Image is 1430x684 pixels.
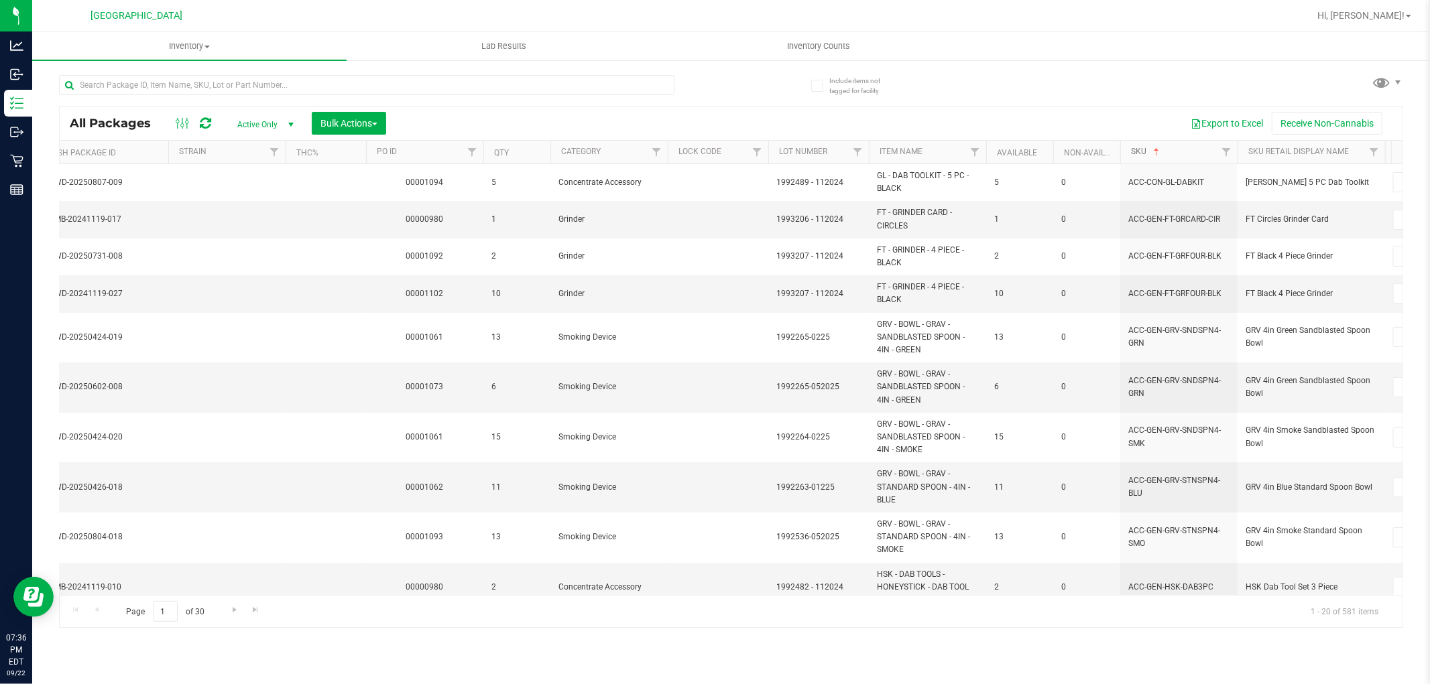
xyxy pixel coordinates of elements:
a: Filter [964,141,986,163]
span: Concentrate Accessory [558,581,660,594]
span: 2 [491,250,542,263]
span: GL - DAB TOOLKIT - 5 PC - BLACK [877,169,978,195]
span: 13 [491,531,542,543]
input: Search Package ID, Item Name, SKU, Lot or Part Number... [59,75,674,95]
span: 0 [1061,287,1112,300]
a: Available [997,148,1037,157]
span: 5 [491,176,542,189]
span: FLSRWWD-20250804-018 [29,531,160,543]
span: FT - GRINDER - 4 PIECE - BLACK [877,281,978,306]
span: GRV 4in Blue Standard Spoon Bowl [1246,481,1377,494]
span: Inventory [32,40,347,52]
inline-svg: Inventory [10,96,23,110]
span: 11 [491,481,542,494]
span: FT - GRINDER - 4 PIECE - BLACK [877,244,978,269]
span: FLSRWMB-20241119-017 [29,213,160,226]
span: FLSRWWD-20250426-018 [29,481,160,494]
span: 5 [994,176,1045,189]
span: ACC-GEN-FT-GRFOUR-BLK [1128,250,1230,263]
span: Smoking Device [558,481,660,494]
a: Strain [179,147,206,156]
span: Page of 30 [115,601,216,622]
inline-svg: Reports [10,183,23,196]
a: Lock Code [678,147,721,156]
span: GRV - BOWL - GRAV - SANDBLASTED SPOON - 4IN - SMOKE [877,418,978,457]
button: Bulk Actions [312,112,386,135]
span: 1993207 - 112024 [776,250,861,263]
a: 00001073 [406,382,444,391]
span: FT - GRINDER CARD - CIRCLES [877,206,978,232]
span: 0 [1061,176,1112,189]
span: HSK - DAB TOOLS - HONEYSTICK - DAB TOOL SET - 3 PIECE [877,568,978,607]
a: Lot Number [779,147,827,156]
span: 0 [1061,481,1112,494]
span: FLSRWWD-20250731-008 [29,250,160,263]
span: 1992265-052025 [776,381,861,393]
a: 00001093 [406,532,444,541]
inline-svg: Analytics [10,39,23,52]
span: Hi, [PERSON_NAME]! [1317,10,1405,21]
a: 00001092 [406,251,444,261]
span: Smoking Device [558,531,660,543]
button: Export to Excel [1182,112,1272,135]
span: ACC-CON-GL-DABKIT [1128,176,1230,189]
a: Inventory [32,32,347,60]
span: FT Circles Grinder Card [1246,213,1377,226]
span: 1992536-052025 [776,531,861,543]
span: 0 [1061,431,1112,443]
span: [PERSON_NAME] 5 PC Dab Toolkit [1246,176,1377,189]
span: 1992489 - 112024 [776,176,861,189]
span: 1992263-01225 [776,481,861,494]
span: 6 [994,381,1045,393]
span: 13 [994,331,1045,344]
a: 00000980 [406,214,444,224]
span: 1993207 - 112024 [776,287,861,300]
a: Filter [1215,141,1238,163]
a: Filter [1363,141,1385,163]
span: 1992482 - 112024 [776,581,861,594]
span: ACC-GEN-GRV-SNDSPN4-GRN [1128,324,1230,350]
span: 11 [994,481,1045,494]
a: Filter [646,141,668,163]
span: 10 [491,287,542,300]
span: ACC-GEN-FT-GRCARD-CIR [1128,213,1230,226]
span: 13 [491,331,542,344]
a: Flourish Package ID [32,148,116,157]
a: THC% [296,148,318,157]
span: FLSRWWD-20241119-027 [29,287,160,300]
span: All Packages [70,116,164,131]
span: [GEOGRAPHIC_DATA] [91,10,183,21]
span: 0 [1061,250,1112,263]
span: FLSRWWD-20250424-020 [29,431,160,443]
a: 00001094 [406,178,444,187]
span: ACC-GEN-HSK-DAB3PC [1128,581,1230,594]
span: Lab Results [463,40,544,52]
span: 1 - 20 of 581 items [1300,601,1389,621]
span: GRV - BOWL - GRAV - STANDARD SPOON - 4IN - SMOKE [877,518,978,557]
span: GRV 4in Smoke Standard Spoon Bowl [1246,525,1377,550]
a: 00000980 [406,582,444,592]
span: Include items not tagged for facility [829,76,896,96]
a: 00001061 [406,432,444,441]
inline-svg: Retail [10,154,23,167]
span: Bulk Actions [320,118,377,129]
span: ACC-GEN-GRV-SNDSPN4-SMK [1128,424,1230,450]
button: Receive Non-Cannabis [1272,112,1382,135]
span: 1 [994,213,1045,226]
span: FLSRWMB-20241119-010 [29,581,160,594]
span: ACC-GEN-GRV-STNSPN4-BLU [1128,474,1230,500]
span: Smoking Device [558,381,660,393]
span: 1 [491,213,542,226]
a: Category [561,147,601,156]
span: ACC-GEN-GRV-STNSPN4-SMO [1128,525,1230,550]
span: Inventory Counts [769,40,868,52]
span: Smoking Device [558,331,660,344]
span: ACC-GEN-GRV-SNDSPN4-GRN [1128,374,1230,400]
span: 13 [994,531,1045,543]
a: Go to the next page [225,601,244,619]
span: 2 [994,250,1045,263]
a: Sku Retail Display Name [1248,147,1349,156]
a: 00001062 [406,482,444,492]
p: 07:36 PM EDT [6,632,26,668]
span: GRV - BOWL - GRAV - SANDBLASTED SPOON - 4IN - GREEN [877,368,978,407]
